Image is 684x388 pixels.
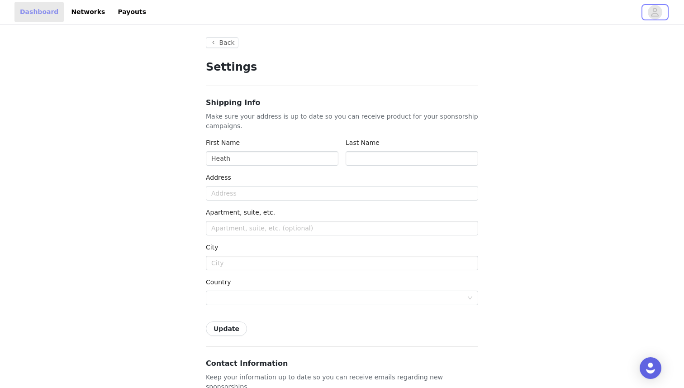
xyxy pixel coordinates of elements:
[206,37,238,48] button: Back
[206,244,218,251] label: City
[206,97,478,108] h3: Shipping Info
[206,139,240,146] label: First Name
[206,256,478,270] input: City
[467,295,473,302] i: icon: down
[206,59,478,75] h1: Settings
[206,321,247,336] button: Update
[206,112,478,131] p: Make sure your address is up to date so you can receive product for your sponsorship campaigns.
[206,174,231,181] label: Address
[346,139,380,146] label: Last Name
[14,2,64,22] a: Dashboard
[206,358,478,369] h3: Contact Information
[640,357,661,379] div: Open Intercom Messenger
[206,209,275,216] label: Apartment, suite, etc.
[206,278,231,286] label: Country
[206,221,478,235] input: Apartment, suite, etc. (optional)
[206,186,478,201] input: Address
[66,2,110,22] a: Networks
[112,2,152,22] a: Payouts
[651,5,659,19] div: avatar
